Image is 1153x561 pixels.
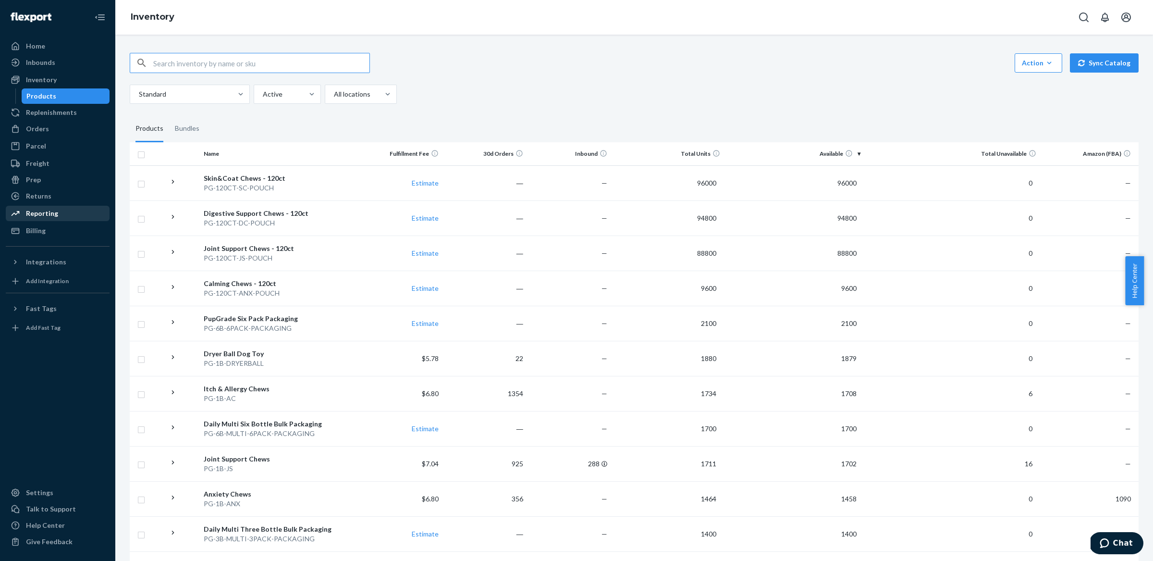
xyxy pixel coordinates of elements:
a: Inbounds [6,55,110,70]
button: Integrations [6,254,110,270]
button: Open notifications [1095,8,1115,27]
span: — [601,495,607,503]
div: PG-120CT-JS-POUCH [204,253,354,263]
a: Home [6,38,110,54]
div: Integrations [26,257,66,267]
span: 0 [1025,495,1036,503]
span: 94800 [693,214,720,222]
th: 30d Orders [442,142,527,165]
span: 0 [1025,179,1036,187]
div: Joint Support Chews - 120ct [204,244,354,253]
button: Talk to Support [6,501,110,517]
img: Flexport logo [11,12,51,22]
span: — [1125,460,1131,468]
a: Settings [6,485,110,500]
td: 1354 [442,376,527,411]
div: Help Center [26,521,65,530]
a: Returns [6,188,110,204]
span: — [1125,530,1131,538]
div: Action [1022,58,1055,68]
span: 0 [1025,354,1036,362]
a: Add Fast Tag [6,320,110,336]
a: Estimate [412,249,439,257]
th: Name [200,142,358,165]
span: Help Center [1125,256,1144,305]
a: Products [22,88,110,104]
a: Reporting [6,206,110,221]
div: PG-1B-AC [204,394,354,403]
input: Active [262,89,263,99]
div: PG-6B-MULTI-6PACK-PACKAGING [204,429,354,438]
span: — [1125,319,1131,327]
a: Freight [6,156,110,171]
div: Inbounds [26,58,55,67]
span: 0 [1025,530,1036,538]
a: Estimate [412,424,439,433]
a: Billing [6,223,110,238]
span: 0 [1025,319,1036,327]
button: Fast Tags [6,301,110,316]
div: Home [26,41,45,51]
td: ― [442,306,527,341]
div: Parcel [26,141,46,151]
div: Digestive Support Chews - 120ct [204,209,354,218]
input: Standard [138,89,139,99]
div: Products [135,115,163,142]
div: PG-1B-ANX [204,499,354,509]
div: Skin&Coat Chews - 120ct [204,174,354,183]
input: Search inventory by name or sku [153,53,369,73]
div: Freight [26,159,49,168]
span: 0 [1025,424,1036,433]
td: 288 [527,446,612,481]
span: 88800 [693,249,720,257]
span: — [601,249,607,257]
div: Add Fast Tag [26,324,61,332]
a: Help Center [6,518,110,533]
ol: breadcrumbs [123,3,182,31]
span: 2100 [837,319,860,327]
span: 9600 [837,284,860,292]
div: Fast Tags [26,304,57,313]
div: Daily Multi Three Bottle Bulk Packaging [204,524,354,534]
span: — [601,179,607,187]
span: 0 [1025,214,1036,222]
div: Joint Support Chews [204,454,354,464]
div: Settings [26,488,53,498]
span: 1702 [837,460,860,468]
div: Billing [26,226,46,236]
td: ― [442,165,527,200]
span: 6 [1025,389,1036,398]
span: 1400 [697,530,720,538]
iframe: Opens a widget where you can chat to one of our agents [1091,532,1143,556]
div: Products [26,91,56,101]
button: Sync Catalog [1070,53,1139,73]
td: ― [442,200,527,236]
button: Close Navigation [90,8,110,27]
input: All locations [333,89,334,99]
div: Daily Multi Six Bottle Bulk Packaging [204,419,354,429]
div: Talk to Support [26,504,76,514]
span: 0 [1025,249,1036,257]
span: 1711 [697,460,720,468]
div: Bundles [175,115,199,142]
span: — [601,530,607,538]
th: Available [724,142,865,165]
span: — [1125,354,1131,362]
div: Give Feedback [26,537,73,547]
th: Inbound [527,142,612,165]
span: — [1125,424,1131,433]
th: Amazon (FBA) [1040,142,1139,165]
span: — [1125,179,1131,187]
span: $6.80 [422,495,439,503]
div: Inventory [26,75,57,85]
span: $6.80 [422,389,439,398]
div: PupGrade Six Pack Packaging [204,314,354,324]
div: Itch & Allergy Chews [204,384,354,394]
span: 0 [1025,284,1036,292]
span: — [601,424,607,433]
span: 1400 [837,530,860,538]
a: Estimate [412,214,439,222]
div: Anxiety Chews [204,489,354,499]
div: Reporting [26,209,58,218]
